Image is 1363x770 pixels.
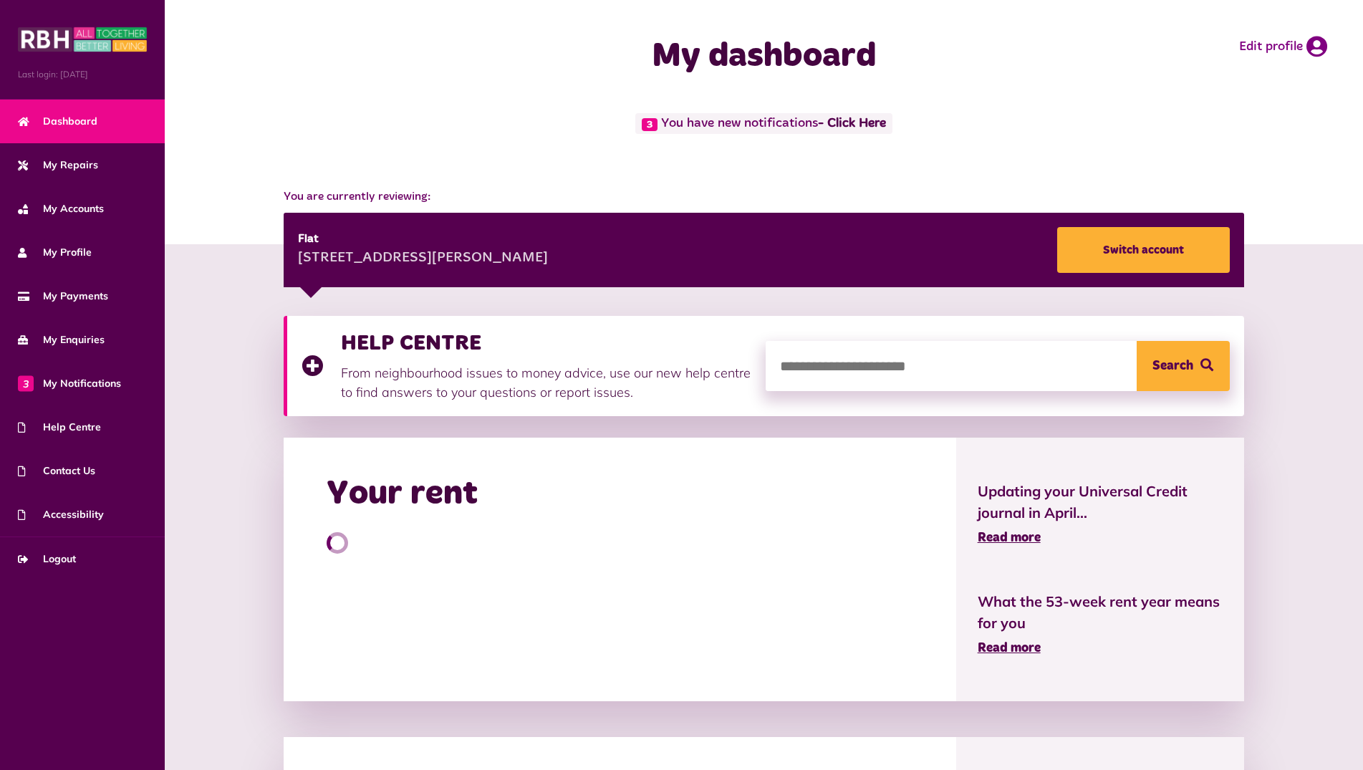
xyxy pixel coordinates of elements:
span: 3 [642,118,658,131]
span: My Repairs [18,158,98,173]
a: Updating your Universal Credit journal in April... Read more [978,481,1223,548]
span: Logout [18,552,76,567]
span: My Notifications [18,376,121,391]
span: You are currently reviewing: [284,188,1244,206]
h3: HELP CENTRE [341,330,751,356]
span: Contact Us [18,463,95,478]
span: My Payments [18,289,108,304]
h2: Your rent [327,473,478,515]
span: Last login: [DATE] [18,68,147,81]
span: My Accounts [18,201,104,216]
span: Read more [978,531,1041,544]
span: What the 53-week rent year means for you [978,591,1223,634]
span: My Enquiries [18,332,105,347]
h1: My dashboard [478,36,1049,77]
a: Switch account [1057,227,1230,273]
img: MyRBH [18,25,147,54]
span: My Profile [18,245,92,260]
a: - Click Here [818,117,886,130]
div: [STREET_ADDRESS][PERSON_NAME] [298,248,548,269]
button: Search [1137,341,1230,391]
div: Flat [298,231,548,248]
span: Help Centre [18,420,101,435]
span: Search [1152,341,1193,391]
span: You have new notifications [635,113,892,134]
span: Updating your Universal Credit journal in April... [978,481,1223,524]
span: 3 [18,375,34,391]
span: Accessibility [18,507,104,522]
a: Edit profile [1239,36,1327,57]
span: Dashboard [18,114,97,129]
span: Read more [978,642,1041,655]
a: What the 53-week rent year means for you Read more [978,591,1223,658]
p: From neighbourhood issues to money advice, use our new help centre to find answers to your questi... [341,363,751,402]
